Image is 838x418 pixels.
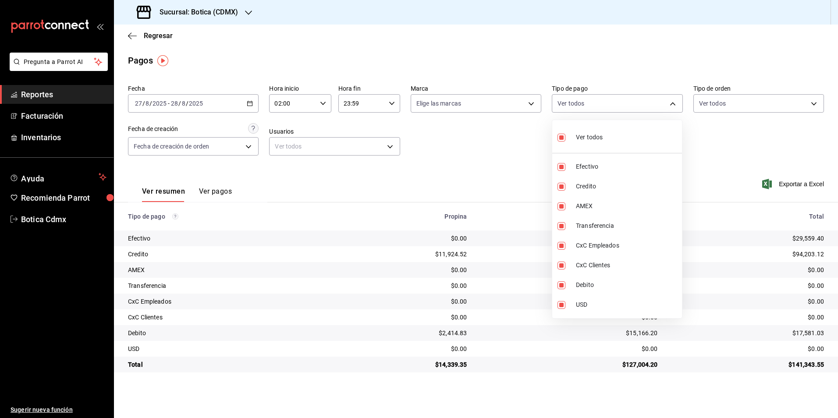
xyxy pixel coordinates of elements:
[576,202,678,211] span: AMEX
[576,241,678,250] span: CxC Empleados
[576,300,678,309] span: USD
[576,280,678,290] span: Debito
[576,221,678,230] span: Transferencia
[157,55,168,66] img: Tooltip marker
[576,133,603,142] span: Ver todos
[576,182,678,191] span: Credito
[576,162,678,171] span: Efectivo
[576,261,678,270] span: CxC Clientes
